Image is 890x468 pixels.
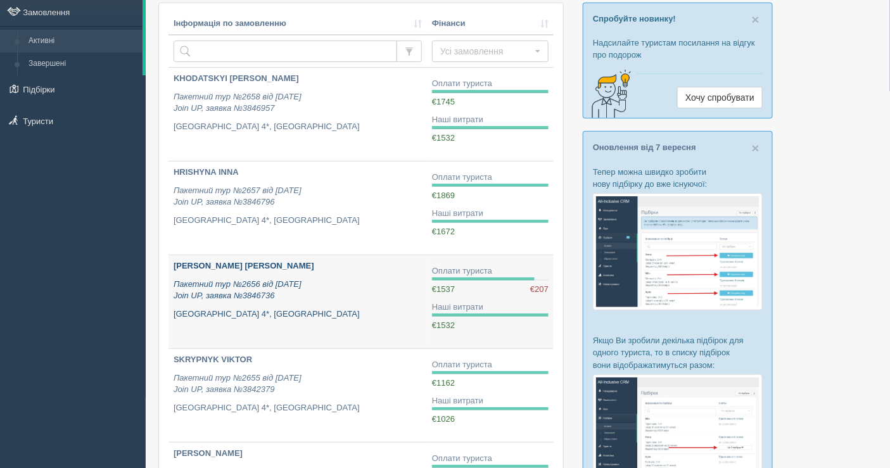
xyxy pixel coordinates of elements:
[174,448,243,458] b: [PERSON_NAME]
[432,41,549,62] button: Усі замовлення
[174,18,422,30] a: Інформація по замовленню
[174,73,299,83] b: KHODATSKYI [PERSON_NAME]
[432,78,549,90] div: Оплати туриста
[174,308,422,320] p: [GEOGRAPHIC_DATA] 4*, [GEOGRAPHIC_DATA]
[168,161,427,255] a: HRISHYNA INNA Пакетний тур №2657 від [DATE]Join UP, заявка №3846796 [GEOGRAPHIC_DATA] 4*, [GEOGRA...
[174,402,422,414] p: [GEOGRAPHIC_DATA] 4*, [GEOGRAPHIC_DATA]
[530,284,549,296] span: €207
[174,186,302,207] i: Пакетний тур №2657 від [DATE] Join UP, заявка №3846796
[174,355,252,364] b: SKRYPNYK VIKTOR
[432,378,455,388] span: €1162
[752,141,760,155] button: Close
[23,30,143,53] a: Активні
[432,414,455,424] span: €1026
[432,208,549,220] div: Наші витрати
[432,227,455,236] span: €1672
[677,87,763,108] a: Хочу спробувати
[440,45,532,58] span: Усі замовлення
[168,68,427,161] a: KHODATSKYI [PERSON_NAME] Пакетний тур №2658 від [DATE]Join UP, заявка №3846957 [GEOGRAPHIC_DATA] ...
[174,167,239,177] b: HRISHYNA INNA
[593,37,763,61] p: Надсилайте туристам посилання на відгук про подорож
[752,141,760,155] span: ×
[432,453,549,465] div: Оплати туриста
[432,114,549,126] div: Наші витрати
[583,68,634,119] img: creative-idea-2907357.png
[432,18,549,30] a: Фінанси
[174,261,314,270] b: [PERSON_NAME] [PERSON_NAME]
[168,349,427,442] a: SKRYPNYK VIKTOR Пакетний тур №2655 від [DATE]Join UP, заявка №3842379 [GEOGRAPHIC_DATA] 4*, [GEOG...
[432,395,549,407] div: Наші витрати
[432,265,549,277] div: Оплати туриста
[752,13,760,26] button: Close
[752,12,760,27] span: ×
[432,359,549,371] div: Оплати туриста
[23,53,143,75] a: Завершені
[432,320,455,330] span: €1532
[432,133,455,142] span: €1532
[174,215,422,227] p: [GEOGRAPHIC_DATA] 4*, [GEOGRAPHIC_DATA]
[174,121,422,133] p: [GEOGRAPHIC_DATA] 4*, [GEOGRAPHIC_DATA]
[174,373,302,395] i: Пакетний тур №2655 від [DATE] Join UP, заявка №3842379
[432,284,455,294] span: €1537
[593,142,696,152] a: Оновлення від 7 вересня
[174,92,302,113] i: Пакетний тур №2658 від [DATE] Join UP, заявка №3846957
[174,41,397,62] input: Пошук за номером замовлення, ПІБ або паспортом туриста
[593,193,763,310] img: %D0%BF%D1%96%D0%B4%D0%B1%D1%96%D1%80%D0%BA%D0%B0-%D1%82%D1%83%D1%80%D0%B8%D1%81%D1%82%D1%83-%D1%8...
[593,334,763,370] p: Якщо Ви зробили декілька підбірок для одного туриста, то в списку підбірок вони відображатимуться...
[593,166,763,190] p: Тепер можна швидко зробити нову підбірку до вже існуючої:
[432,97,455,106] span: €1745
[432,301,549,313] div: Наші витрати
[174,279,302,301] i: Пакетний тур №2656 від [DATE] Join UP, заявка №3846736
[593,13,763,25] p: Спробуйте новинку!
[432,172,549,184] div: Оплати туриста
[432,191,455,200] span: €1869
[168,255,427,348] a: [PERSON_NAME] [PERSON_NAME] Пакетний тур №2656 від [DATE]Join UP, заявка №3846736 [GEOGRAPHIC_DAT...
